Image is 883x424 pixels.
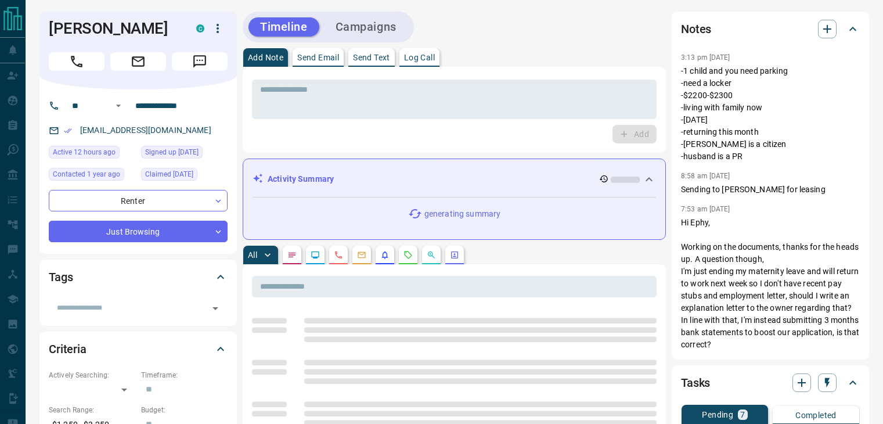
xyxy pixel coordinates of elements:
[297,53,339,62] p: Send Email
[207,300,224,317] button: Open
[248,53,283,62] p: Add Note
[681,184,860,196] p: Sending to [PERSON_NAME] for leasing
[49,405,135,415] p: Search Range:
[141,146,228,162] div: Tue Nov 21 2023
[49,146,135,162] div: Tue Aug 12 2025
[311,250,320,260] svg: Lead Browsing Activity
[268,173,334,185] p: Activity Summary
[49,268,73,286] h2: Tags
[248,17,319,37] button: Timeline
[681,369,860,397] div: Tasks
[111,99,125,113] button: Open
[681,205,730,213] p: 7:53 am [DATE]
[53,168,120,180] span: Contacted 1 year ago
[334,250,343,260] svg: Calls
[49,263,228,291] div: Tags
[253,168,656,190] div: Activity Summary
[324,17,408,37] button: Campaigns
[145,168,193,180] span: Claimed [DATE]
[795,411,837,419] p: Completed
[740,411,745,419] p: 7
[404,53,435,62] p: Log Call
[681,53,730,62] p: 3:13 pm [DATE]
[53,146,116,158] span: Active 12 hours ago
[196,24,204,33] div: condos.ca
[49,190,228,211] div: Renter
[145,146,199,158] span: Signed up [DATE]
[49,370,135,380] p: Actively Searching:
[357,250,366,260] svg: Emails
[380,250,390,260] svg: Listing Alerts
[49,52,104,71] span: Call
[681,20,711,38] h2: Notes
[80,125,211,135] a: [EMAIL_ADDRESS][DOMAIN_NAME]
[403,250,413,260] svg: Requests
[353,53,390,62] p: Send Text
[141,405,228,415] p: Budget:
[49,168,135,184] div: Tue Nov 21 2023
[141,370,228,380] p: Timeframe:
[681,373,710,392] h2: Tasks
[702,411,733,419] p: Pending
[681,172,730,180] p: 8:58 am [DATE]
[248,251,257,259] p: All
[110,52,166,71] span: Email
[450,250,459,260] svg: Agent Actions
[287,250,297,260] svg: Notes
[49,221,228,242] div: Just Browsing
[49,19,179,38] h1: [PERSON_NAME]
[172,52,228,71] span: Message
[681,217,860,400] p: Hi Ephy, Working on the documents, thanks for the heads up. A question though, I'm just ending my...
[427,250,436,260] svg: Opportunities
[681,15,860,43] div: Notes
[141,168,228,184] div: Tue Aug 12 2025
[681,65,860,163] p: -1 child and you need parking -need a locker -$2200-$2300 -living with family now -[DATE] -return...
[424,208,500,220] p: generating summary
[49,340,87,358] h2: Criteria
[49,335,228,363] div: Criteria
[64,127,72,135] svg: Email Verified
